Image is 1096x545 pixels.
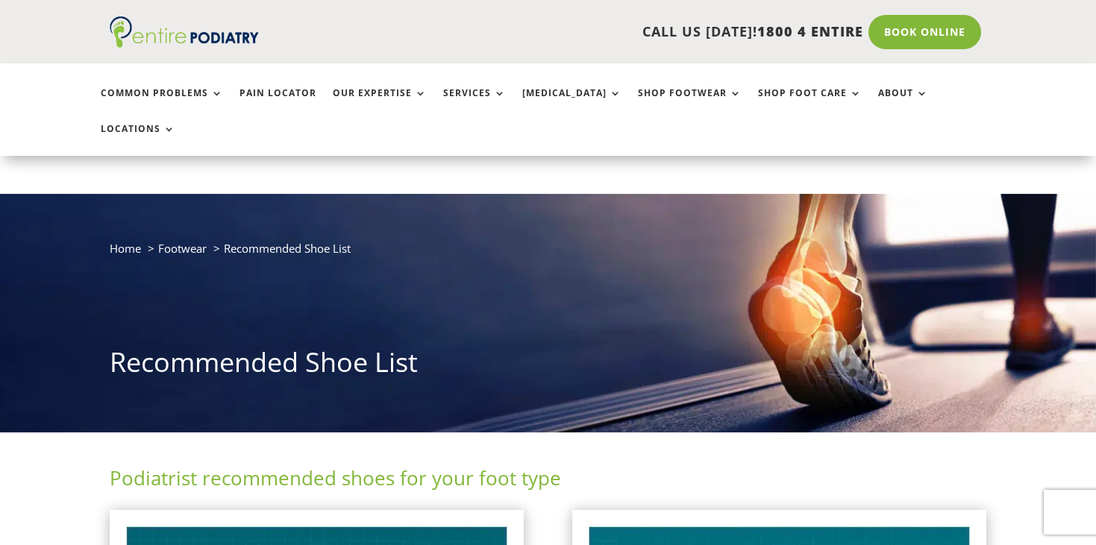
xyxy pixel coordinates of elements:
[110,241,141,256] a: Home
[110,344,986,388] h1: Recommended Shoe List
[638,88,742,120] a: Shop Footwear
[110,239,986,269] nav: breadcrumb
[110,16,259,48] img: logo (1)
[878,88,928,120] a: About
[110,464,986,499] h2: Podiatrist recommended shoes for your foot type
[101,88,223,120] a: Common Problems
[239,88,316,120] a: Pain Locator
[312,22,863,42] p: CALL US [DATE]!
[158,241,207,256] a: Footwear
[224,241,351,256] span: Recommended Shoe List
[443,88,506,120] a: Services
[868,15,981,49] a: Book Online
[110,36,259,51] a: Entire Podiatry
[757,22,863,40] span: 1800 4 ENTIRE
[101,124,175,156] a: Locations
[758,88,862,120] a: Shop Foot Care
[333,88,427,120] a: Our Expertise
[522,88,621,120] a: [MEDICAL_DATA]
